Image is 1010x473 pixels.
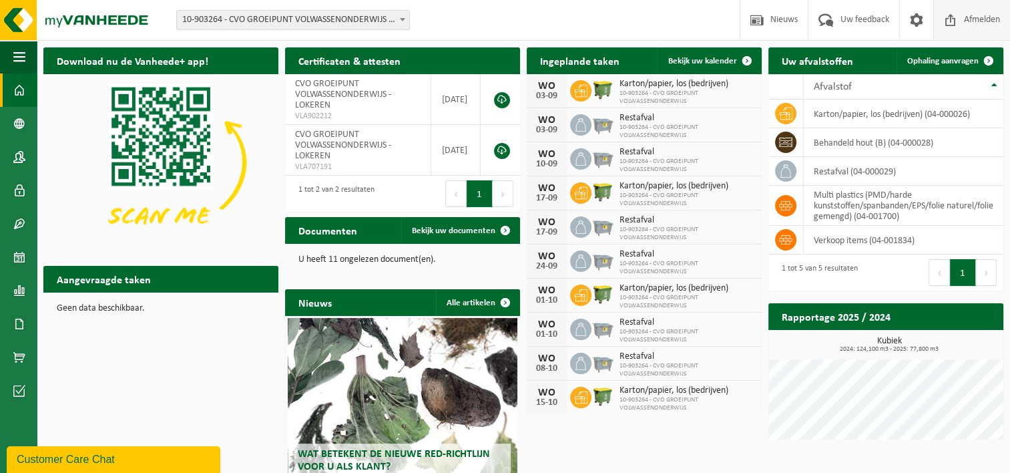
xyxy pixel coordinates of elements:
h2: Certificaten & attesten [285,47,414,73]
div: 1 tot 2 van 2 resultaten [292,179,374,208]
span: Restafval [619,147,755,158]
button: Next [493,180,513,207]
div: 08-10 [533,364,560,373]
div: 03-09 [533,92,560,101]
p: Geen data beschikbaar. [57,304,265,313]
img: WB-1100-HPE-GN-50 [591,78,614,101]
img: WB-2500-GAL-GY-01 [591,249,614,271]
span: Wat betekent de nieuwe RED-richtlijn voor u als klant? [298,449,490,472]
span: 10-903264 - CVO GROEIPUNT VOLWASSENONDERWIJS - LOKEREN [176,10,410,30]
img: WB-2500-GAL-GY-01 [591,351,614,373]
h2: Documenten [285,217,370,243]
div: 10-09 [533,160,560,169]
td: [DATE] [431,125,481,176]
td: [DATE] [431,74,481,125]
span: Restafval [619,215,755,226]
h2: Aangevraagde taken [43,266,164,292]
span: Restafval [619,317,755,328]
div: WO [533,387,560,398]
button: Next [976,259,997,286]
img: WB-2500-GAL-GY-01 [591,112,614,135]
td: restafval (04-000029) [804,157,1003,186]
span: 2024: 124,100 m3 - 2025: 77,800 m3 [775,346,1003,353]
span: CVO GROEIPUNT VOLWASSENONDERWIJS - LOKEREN [295,130,391,161]
button: Previous [929,259,950,286]
span: VLA902212 [295,111,421,122]
button: Previous [445,180,467,207]
img: WB-2500-GAL-GY-01 [591,146,614,169]
td: karton/papier, los (bedrijven) (04-000026) [804,100,1003,128]
span: 10-903264 - CVO GROEIPUNT VOLWASSENONDERWIJS [619,396,755,412]
img: Download de VHEPlus App [43,74,278,251]
span: CVO GROEIPUNT VOLWASSENONDERWIJS - LOKEREN [295,79,391,110]
span: 10-903264 - CVO GROEIPUNT VOLWASSENONDERWIJS [619,158,755,174]
h2: Uw afvalstoffen [768,47,866,73]
span: Afvalstof [814,82,852,92]
span: Restafval [619,113,755,124]
span: Ophaling aanvragen [907,57,979,65]
h2: Download nu de Vanheede+ app! [43,47,222,73]
div: 01-10 [533,330,560,339]
span: 10-903264 - CVO GROEIPUNT VOLWASSENONDERWIJS [619,260,755,276]
span: Bekijk uw kalender [668,57,737,65]
span: VLA707191 [295,162,421,172]
span: 10-903264 - CVO GROEIPUNT VOLWASSENONDERWIJS [619,362,755,378]
img: WB-2500-GAL-GY-01 [591,317,614,339]
h3: Kubiek [775,337,1003,353]
span: 10-903264 - CVO GROEIPUNT VOLWASSENONDERWIJS - LOKEREN [177,11,409,29]
a: Bekijk uw kalender [658,47,760,74]
h2: Ingeplande taken [527,47,633,73]
p: U heeft 11 ongelezen document(en). [298,255,507,265]
span: Karton/papier, los (bedrijven) [619,181,755,192]
div: WO [533,319,560,330]
span: 10-903264 - CVO GROEIPUNT VOLWASSENONDERWIJS [619,124,755,140]
img: WB-2500-GAL-GY-01 [591,214,614,237]
div: WO [533,115,560,126]
span: Karton/papier, los (bedrijven) [619,283,755,294]
div: 01-10 [533,296,560,305]
div: 1 tot 5 van 5 resultaten [775,258,858,287]
span: Restafval [619,351,755,362]
iframe: chat widget [7,444,223,473]
a: Bekijk rapportage [904,329,1002,356]
h2: Rapportage 2025 / 2024 [768,303,904,329]
span: 10-903264 - CVO GROEIPUNT VOLWASSENONDERWIJS [619,192,755,208]
div: 03-09 [533,126,560,135]
a: Ophaling aanvragen [897,47,1002,74]
span: Restafval [619,249,755,260]
td: verkoop items (04-001834) [804,226,1003,255]
div: WO [533,183,560,194]
td: multi plastics (PMD/harde kunststoffen/spanbanden/EPS/folie naturel/folie gemengd) (04-001700) [804,186,1003,226]
span: Bekijk uw documenten [412,226,495,235]
span: 10-903264 - CVO GROEIPUNT VOLWASSENONDERWIJS [619,226,755,242]
div: WO [533,353,560,364]
a: Alle artikelen [436,289,519,316]
div: WO [533,251,560,262]
div: WO [533,217,560,228]
td: behandeld hout (B) (04-000028) [804,128,1003,157]
div: WO [533,149,560,160]
button: 1 [950,259,976,286]
span: Karton/papier, los (bedrijven) [619,79,755,90]
img: WB-1100-HPE-GN-50 [591,385,614,408]
img: WB-1100-HPE-GN-50 [591,283,614,305]
div: 17-09 [533,194,560,203]
span: 10-903264 - CVO GROEIPUNT VOLWASSENONDERWIJS [619,328,755,344]
span: Karton/papier, los (bedrijven) [619,385,755,396]
a: Bekijk uw documenten [401,217,519,244]
img: WB-1100-HPE-GN-50 [591,180,614,203]
div: 15-10 [533,398,560,408]
div: WO [533,285,560,296]
span: 10-903264 - CVO GROEIPUNT VOLWASSENONDERWIJS [619,294,755,310]
h2: Nieuws [285,289,345,315]
button: 1 [467,180,493,207]
div: WO [533,81,560,92]
div: 17-09 [533,228,560,237]
div: 24-09 [533,262,560,271]
span: 10-903264 - CVO GROEIPUNT VOLWASSENONDERWIJS [619,90,755,106]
